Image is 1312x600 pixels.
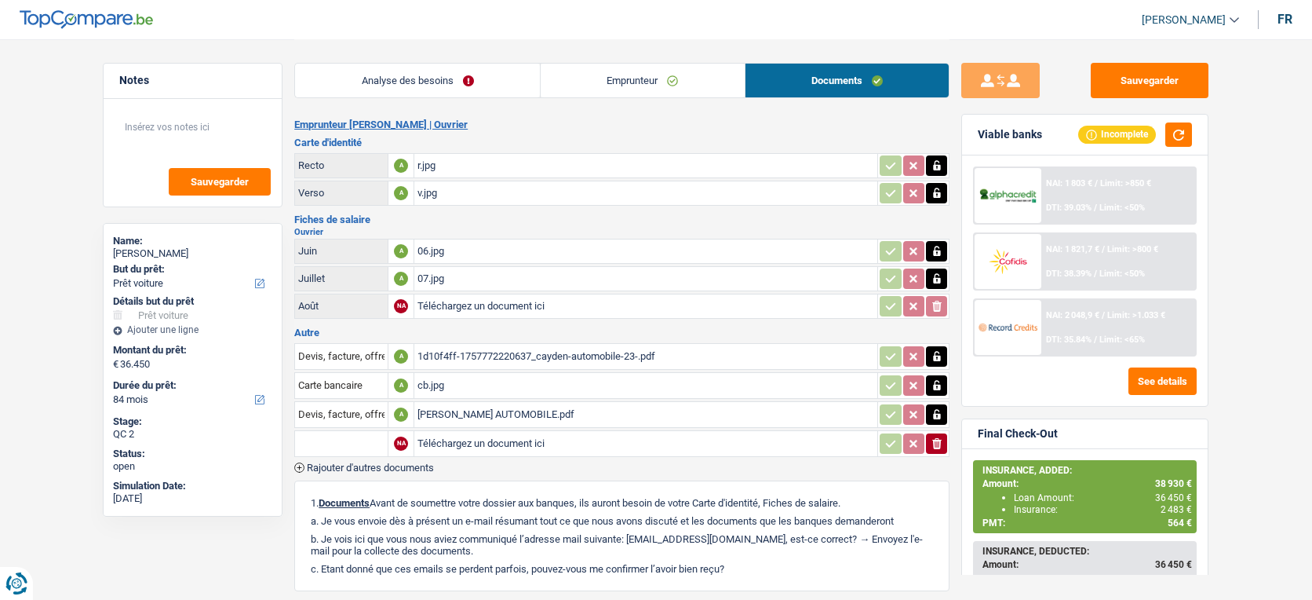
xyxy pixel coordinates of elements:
button: Sauvegarder [1091,63,1208,98]
p: c. Etant donné que ces emails se perdent parfois, pouvez-vous me confirmer l’avoir bien reçu? [311,563,933,575]
div: v.jpg [417,181,874,205]
div: 06.jpg [417,240,874,263]
h3: Carte d'identité [294,137,949,148]
div: NA [394,437,408,451]
div: Loan Amount: [1014,492,1192,503]
div: Amount: [982,559,1192,570]
h3: Fiches de salaire [294,214,949,225]
span: / [1102,244,1105,254]
div: QC 2 [113,428,272,441]
a: Documents [745,64,949,97]
span: 38 930 € [1155,478,1192,489]
div: A [394,186,408,200]
span: DTI: 39.03% [1046,203,1092,213]
h2: Ouvrier [294,228,949,236]
p: a. Je vous envoie dès à présent un e-mail résumant tout ce que nous avons discuté et les doc... [311,515,933,527]
div: A [394,159,408,173]
div: PMT: [982,518,1192,529]
div: 07.jpg [417,267,874,291]
div: A [394,244,408,258]
h2: Emprunteur [PERSON_NAME] | Ouvrier [294,119,949,131]
span: [PERSON_NAME] [1142,13,1226,27]
div: Incomplete [1078,126,1156,143]
h3: Autre [294,327,949,338]
span: Limit: >850 € [1100,178,1151,188]
a: Analyse des besoins [295,64,540,97]
label: Durée du prêt: [113,379,269,392]
img: AlphaCredit [979,187,1037,205]
div: Amount: [982,478,1192,489]
div: fr [1277,12,1292,27]
div: Loan Amount: [1014,573,1192,584]
label: Montant du prêt: [113,344,269,357]
div: Juin [298,245,384,257]
div: Simulation Date: [113,480,272,492]
span: 36 450 € [1155,559,1192,570]
span: Limit: >800 € [1107,244,1158,254]
span: / [1094,335,1097,345]
div: 1d10f4ff-1757772220637_cayden-automobile-23-.pdf [417,345,874,368]
div: Détails but du prêt [113,295,272,308]
div: INSURANCE, DEDUCTED: [982,546,1192,557]
p: 1. Avant de soumettre votre dossier aux banques, ils auront besoin de votre Carte d'identité, Fic... [311,497,933,509]
h5: Notes [119,74,266,87]
button: See details [1128,368,1197,395]
span: Limit: <50% [1099,269,1145,279]
div: A [394,349,408,364]
span: 34 119 € [1155,573,1192,584]
div: cb.jpg [417,374,874,397]
div: r.jpg [417,154,874,177]
a: [PERSON_NAME] [1129,7,1239,33]
div: Insurance: [1014,504,1192,515]
span: DTI: 35.84% [1046,335,1092,345]
span: Limit: <65% [1099,335,1145,345]
span: 564 € [1168,518,1192,529]
div: A [394,272,408,286]
div: NA [394,299,408,313]
span: Limit: <50% [1099,203,1145,213]
span: Limit: >1.033 € [1107,310,1165,320]
div: Ajouter une ligne [113,324,272,335]
div: Août [298,300,384,312]
img: TopCompare Logo [20,10,153,29]
span: Sauvegarder [191,177,249,187]
button: Sauvegarder [169,168,271,196]
div: Juillet [298,273,384,284]
div: Final Check-Out [978,427,1058,441]
div: Name: [113,235,272,247]
img: Cofidis [979,247,1037,276]
div: Recto [298,159,384,171]
div: Viable banks [978,128,1042,141]
label: But du prêt: [113,263,269,276]
span: NAI: 1 821,7 € [1046,244,1099,254]
div: [PERSON_NAME] [113,247,272,260]
div: [DATE] [113,492,272,505]
div: A [394,408,408,422]
div: Status: [113,448,272,460]
span: € [113,358,118,371]
span: NAI: 2 048,9 € [1046,310,1099,320]
img: Record Credits [979,313,1037,342]
span: Documents [319,497,370,509]
span: NAI: 1 803 € [1046,178,1092,188]
span: Rajouter d'autres documents [307,463,434,473]
div: Verso [298,187,384,199]
span: 2 483 € [1161,504,1192,515]
span: / [1094,269,1097,279]
div: Stage: [113,415,272,428]
button: Rajouter d'autres documents [294,463,434,473]
span: DTI: 38.39% [1046,269,1092,279]
div: [PERSON_NAME] AUTOMOBILE.pdf [417,403,874,426]
span: / [1094,203,1097,213]
a: Emprunteur [541,64,745,97]
span: 36 450 € [1155,492,1192,503]
span: / [1102,310,1105,320]
div: A [394,379,408,393]
span: / [1095,178,1098,188]
div: open [113,460,272,473]
p: b. Je vois ici que vous nous aviez communiqué l’adresse mail suivante: [EMAIL_ADDRESS][DOMAIN_NA... [311,533,933,557]
div: INSURANCE, ADDED: [982,465,1192,476]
